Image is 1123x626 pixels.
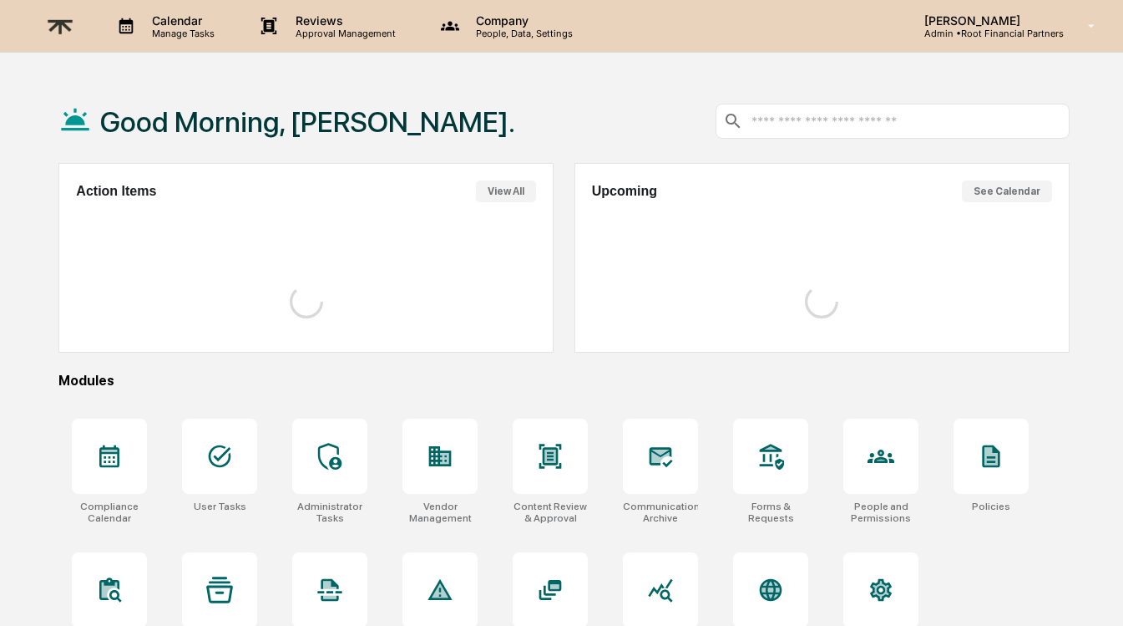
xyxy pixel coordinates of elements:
[194,501,246,512] div: User Tasks
[972,501,1010,512] div: Policies
[58,373,1070,389] div: Modules
[76,184,156,199] h2: Action Items
[592,184,657,199] h2: Upcoming
[476,181,536,202] button: View All
[843,501,918,524] div: People and Permissions
[623,501,698,524] div: Communications Archive
[911,28,1064,39] p: Admin • Root Financial Partners
[463,28,581,39] p: People, Data, Settings
[139,13,223,28] p: Calendar
[100,105,515,139] h1: Good Morning, [PERSON_NAME].
[282,28,404,39] p: Approval Management
[72,501,147,524] div: Compliance Calendar
[463,13,581,28] p: Company
[292,501,367,524] div: Administrator Tasks
[282,13,404,28] p: Reviews
[962,181,1052,202] button: See Calendar
[733,501,808,524] div: Forms & Requests
[513,501,588,524] div: Content Review & Approval
[40,6,80,47] img: logo
[139,28,223,39] p: Manage Tasks
[911,13,1064,28] p: [PERSON_NAME]
[402,501,478,524] div: Vendor Management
